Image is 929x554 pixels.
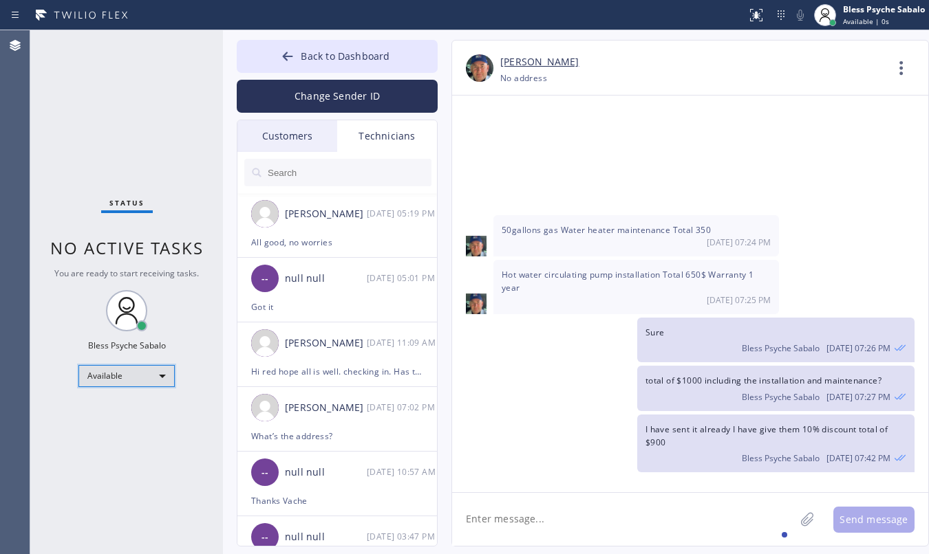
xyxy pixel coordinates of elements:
div: 09/24/2025 9:57 AM [367,464,438,480]
div: Got it [251,299,423,315]
img: user.png [251,329,279,357]
div: 09/23/2025 9:47 AM [367,529,438,544]
button: Send message [833,507,915,533]
span: Back to Dashboard [301,49,389,63]
div: null null [285,465,367,480]
div: Available [78,365,175,387]
div: All good, no worries [251,234,423,250]
span: Bless Psyche Sabalo [742,391,820,403]
div: 09/25/2025 9:02 AM [367,399,438,415]
div: 09/20/2025 9:25 AM [493,260,779,314]
span: I have sent it already I have give them 10% discount total of $900 [645,423,888,448]
div: Technicians [337,120,437,152]
div: Customers [237,120,337,152]
span: [DATE] 07:24 PM [707,236,771,248]
div: 09/20/2025 9:24 AM [493,215,779,256]
div: [PERSON_NAME] [285,206,367,222]
span: [DATE] 07:26 PM [826,342,890,354]
div: 09/20/2025 9:42 AM [637,414,915,472]
span: -- [261,529,268,545]
img: eb1005bbae17aab9b5e109a2067821b9.jpg [466,236,487,256]
img: user.png [251,394,279,421]
div: 09/20/2025 9:26 AM [637,318,915,362]
div: Hi red hope all is well. checking in. Has there been any work available? [251,364,423,379]
span: Sure [645,326,665,338]
a: [PERSON_NAME] [500,54,579,70]
button: Change Sender ID [237,80,438,113]
button: Back to Dashboard [237,40,438,73]
div: 09/20/2025 9:27 AM [637,366,915,410]
img: eb1005bbae17aab9b5e109a2067821b9.jpg [466,54,493,82]
div: 09/25/2025 9:01 AM [367,270,438,286]
span: Bless Psyche Sabalo [742,452,820,464]
div: [PERSON_NAME] [285,335,367,351]
div: 09/25/2025 9:09 AM [367,335,438,351]
span: 50gallons gas Water heater maintenance Total 350 [502,224,711,236]
span: Hot water circulating pump installation Total 650$ Warranty 1 year [502,269,754,293]
div: Bless Psyche Sabalo [88,340,166,351]
span: -- [261,271,268,287]
div: No address [500,70,547,86]
div: Thanks Vache [251,493,423,509]
div: 09/25/2025 9:19 AM [367,206,438,221]
div: What’s the address? [251,428,423,444]
span: [DATE] 07:27 PM [826,391,890,403]
span: You are ready to start receiving tasks. [54,267,199,279]
span: No active tasks [50,236,204,259]
span: Bless Psyche Sabalo [742,342,820,354]
img: user.png [251,200,279,228]
span: [DATE] 07:25 PM [707,294,771,306]
span: -- [261,465,268,480]
button: Mute [791,5,810,25]
div: null null [285,271,367,287]
span: [DATE] 07:42 PM [826,452,890,464]
span: Status [109,198,145,208]
div: Bless Psyche Sabalo [843,3,925,15]
span: total of $1000 including the installation and maintenance? [645,375,882,386]
div: [PERSON_NAME] [285,400,367,416]
input: Search [266,159,431,186]
img: eb1005bbae17aab9b5e109a2067821b9.jpg [466,293,487,314]
span: Available | 0s [843,16,889,26]
div: null null [285,529,367,545]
